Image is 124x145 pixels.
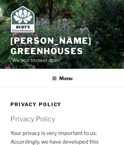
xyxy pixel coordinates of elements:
p: "We deal to meet again" [10,57,114,64]
h1: Privacy Policy [10,101,114,108]
img: Burt's Greenhouses [10,5,35,33]
a: [PERSON_NAME] Greenhouses [10,36,92,56]
button: Menu [47,70,77,87]
h2: Privacy Policy [10,114,114,124]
